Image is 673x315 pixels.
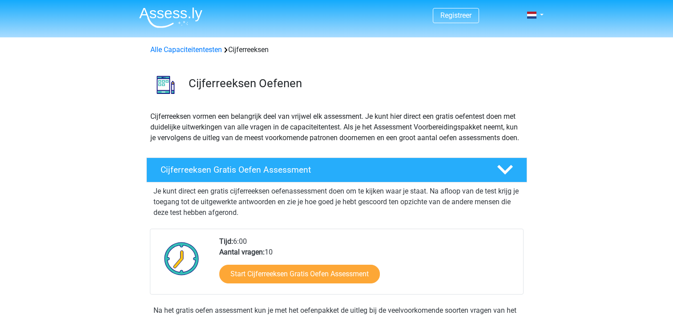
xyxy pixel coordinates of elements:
[219,237,233,246] b: Tijd:
[219,265,380,283] a: Start Cijferreeksen Gratis Oefen Assessment
[147,66,185,104] img: cijferreeksen
[150,45,222,54] a: Alle Capaciteitentesten
[440,11,472,20] a: Registreer
[150,111,523,143] p: Cijferreeksen vormen een belangrijk deel van vrijwel elk assessment. Je kunt hier direct een grat...
[161,165,483,175] h4: Cijferreeksen Gratis Oefen Assessment
[153,186,520,218] p: Je kunt direct een gratis cijferreeksen oefenassessment doen om te kijken waar je staat. Na afloo...
[189,77,520,90] h3: Cijferreeksen Oefenen
[159,236,204,281] img: Klok
[143,157,531,182] a: Cijferreeksen Gratis Oefen Assessment
[219,248,265,256] b: Aantal vragen:
[139,7,202,28] img: Assessly
[213,236,523,294] div: 6:00 10
[147,44,527,55] div: Cijferreeksen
